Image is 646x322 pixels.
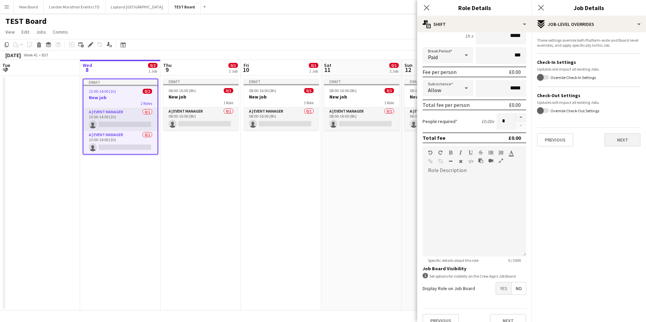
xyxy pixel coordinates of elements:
[169,88,196,93] span: 08:00-16:00 (8h)
[143,89,152,94] span: 0/2
[537,133,573,147] button: Previous
[423,118,458,124] label: People required
[499,150,503,155] button: Ordered List
[141,101,152,106] span: 2 Roles
[163,79,239,130] app-job-card: Draft08:00-16:00 (8h)0/1New job1 RoleA | Event Manager0/108:00-16:00 (8h)
[19,28,32,36] a: Edit
[489,158,493,163] button: Insert video
[89,89,116,94] span: 13:00-14:00 (1h)
[512,282,526,294] span: No
[537,92,641,98] h3: Check-Out Settings
[329,88,357,93] span: 08:00-16:00 (8h)
[423,273,526,279] div: Set options for visibility on the Crew App’s Job Board
[423,102,470,108] div: Total fee per person
[169,0,201,13] button: TEST Board
[224,88,233,93] span: 0/1
[163,79,239,84] div: Draft
[324,108,399,130] app-card-role: A | Event Manager0/108:00-16:00 (8h)
[324,79,399,84] div: Draft
[244,79,319,84] div: Draft
[509,69,521,75] div: £0.00
[549,75,596,80] label: Override Check-In Settings
[549,108,599,113] label: Override Check-Out Settings
[423,266,526,272] h3: Job Board Visibility
[537,67,641,72] div: Updates will impact all existing Jobs.
[22,52,39,57] span: Week 41
[162,66,172,74] span: 9
[1,66,10,74] span: 7
[14,0,44,13] button: New Board
[163,108,239,130] app-card-role: A | Event Manager0/108:00-16:00 (8h)
[83,79,157,85] div: Draft
[83,94,157,100] h3: New job
[423,134,445,141] div: Total fee
[163,94,239,100] h3: New job
[309,69,318,74] div: 1 Job
[478,158,483,163] button: Paste as plain text
[503,258,526,263] span: 0 / 2000
[438,150,443,155] button: Redo
[244,94,319,100] h3: New job
[468,150,473,155] button: Underline
[458,159,463,164] button: Clear Formatting
[83,108,157,131] app-card-role: A | Event Manager0/113:00-14:00 (1h)
[229,69,238,74] div: 1 Job
[404,79,480,84] div: Draft
[228,63,238,68] span: 0/1
[423,69,457,75] div: Fee per person
[509,150,513,155] button: Text Color
[428,54,438,61] span: Paid
[163,62,172,68] span: Thu
[481,118,494,124] div: £0.00 x
[448,159,453,164] button: Horizontal Line
[508,134,521,141] div: £0.00
[244,62,249,68] span: Fri
[3,28,17,36] a: View
[404,94,480,100] h3: New job
[223,100,233,105] span: 1 Role
[304,100,314,105] span: 1 Role
[604,133,641,147] button: Next
[428,150,433,155] button: Undo
[537,38,641,48] div: These settings override both Platform-wide and Board-level overrides, and apply specifically to t...
[537,59,641,65] h3: Check-In Settings
[532,3,646,12] h3: Job Details
[323,66,331,74] span: 11
[243,66,249,74] span: 10
[515,113,526,122] button: Increase
[532,16,646,32] div: Job-Level Overrides
[42,52,48,57] div: BST
[324,62,331,68] span: Sat
[389,63,399,68] span: 0/1
[22,29,29,35] span: Edit
[390,69,398,74] div: 1 Job
[489,150,493,155] button: Unordered List
[417,3,532,12] h3: Role Details
[404,79,480,130] app-job-card: Draft08:00-16:00 (8h)0/1New job1 RoleA | Event Manager0/108:00-16:00 (8h)
[384,100,394,105] span: 1 Role
[5,16,47,26] h1: TEST Board
[82,66,92,74] span: 8
[499,158,503,163] button: Fullscreen
[465,33,473,39] div: 1h x
[83,79,158,155] app-job-card: Draft13:00-14:00 (1h)0/2New job2 RolesA | Event Manager0/113:00-14:00 (1h) A | Event Manager0/113...
[423,285,475,291] label: Display Role on Job Board
[53,29,68,35] span: Comms
[105,0,169,13] button: Lapland [GEOGRAPHIC_DATA]
[249,88,276,93] span: 08:00-16:00 (8h)
[83,131,157,154] app-card-role: A | Event Manager0/113:00-14:00 (1h)
[423,258,484,263] span: Specific details about this role
[496,282,511,294] span: Yes
[5,29,15,35] span: View
[33,28,49,36] a: Jobs
[83,62,92,68] span: Wed
[428,87,441,93] span: Allow
[404,108,480,130] app-card-role: A | Event Manager0/108:00-16:00 (8h)
[148,69,157,74] div: 1 Job
[36,29,46,35] span: Jobs
[244,79,319,130] app-job-card: Draft08:00-16:00 (8h)0/1New job1 RoleA | Event Manager0/108:00-16:00 (8h)
[324,79,399,130] app-job-card: Draft08:00-16:00 (8h)0/1New job1 RoleA | Event Manager0/108:00-16:00 (8h)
